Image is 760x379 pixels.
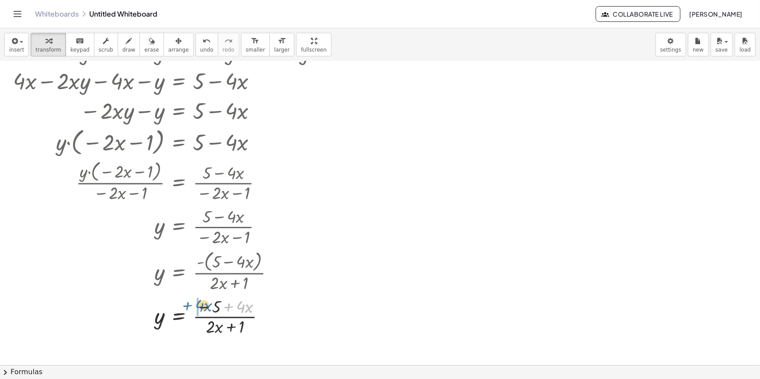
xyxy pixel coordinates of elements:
span: [PERSON_NAME] [689,10,743,18]
button: fullscreen [296,33,331,56]
span: insert [9,47,24,53]
span: save [715,47,728,53]
button: format_sizesmaller [241,33,270,56]
button: insert [4,33,29,56]
i: undo [202,36,211,46]
span: smaller [246,47,265,53]
button: Toggle navigation [10,7,24,21]
span: Collaborate Live [603,10,673,18]
span: fullscreen [301,47,326,53]
button: save [711,33,733,56]
span: redo [223,47,234,53]
button: arrange [164,33,194,56]
button: keyboardkeypad [66,33,94,56]
a: Whiteboards [35,10,79,18]
i: format_size [278,36,286,46]
span: settings [660,47,681,53]
i: format_size [251,36,259,46]
button: Collaborate Live [596,6,680,22]
span: undo [200,47,213,53]
span: draw [122,47,136,53]
button: load [735,33,756,56]
button: scrub [94,33,118,56]
button: erase [139,33,164,56]
button: settings [655,33,686,56]
i: keyboard [76,36,84,46]
span: erase [144,47,159,53]
button: format_sizelarger [269,33,294,56]
button: draw [118,33,140,56]
span: arrange [168,47,189,53]
button: undoundo [195,33,218,56]
span: scrub [99,47,113,53]
i: redo [224,36,233,46]
span: load [739,47,751,53]
button: redoredo [218,33,239,56]
span: new [693,47,704,53]
button: transform [31,33,66,56]
span: larger [274,47,289,53]
button: new [688,33,709,56]
button: [PERSON_NAME] [682,6,750,22]
span: keypad [70,47,90,53]
span: transform [35,47,61,53]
